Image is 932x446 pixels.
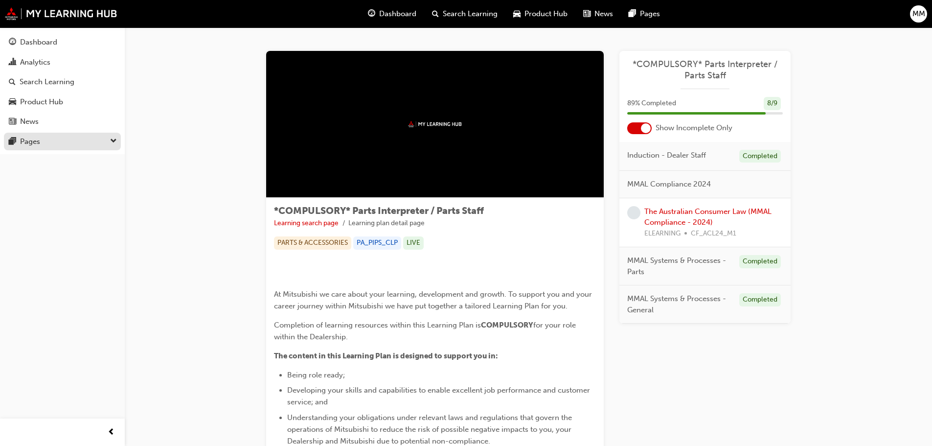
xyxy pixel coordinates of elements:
span: guage-icon [368,8,375,20]
li: Learning plan detail page [348,218,425,229]
div: PARTS & ACCESSORIES [274,236,351,250]
span: *COMPULSORY* Parts Interpreter / Parts Staff [274,205,484,216]
a: Learning search page [274,219,339,227]
span: Developing your skills and capabilities to enable excellent job performance and customer service;... [287,386,592,406]
span: guage-icon [9,38,16,47]
span: car-icon [9,98,16,107]
a: Analytics [4,53,121,71]
button: Pages [4,133,121,151]
span: News [594,8,613,20]
span: news-icon [9,117,16,126]
span: news-icon [583,8,591,20]
img: mmal [5,7,117,20]
span: pages-icon [629,8,636,20]
a: The Australian Consumer Law (MMAL Compliance - 2024) [644,207,772,227]
span: car-icon [513,8,521,20]
div: Dashboard [20,37,57,48]
span: down-icon [110,135,117,148]
span: CF_ACL24_M1 [691,228,736,239]
span: At Mitsubishi we care about your learning, development and growth. To support you and your career... [274,290,594,310]
span: Dashboard [379,8,416,20]
span: COMPULSORY [481,321,533,329]
a: pages-iconPages [621,4,668,24]
a: guage-iconDashboard [360,4,424,24]
div: LIVE [403,236,424,250]
span: Completion of learning resources within this Learning Plan is [274,321,481,329]
div: Analytics [20,57,50,68]
div: 8 / 9 [764,97,781,110]
div: News [20,116,39,127]
span: MMAL Compliance 2024 [627,179,711,190]
span: learningRecordVerb_NONE-icon [627,206,640,219]
a: *COMPULSORY* Parts Interpreter / Parts Staff [627,59,783,81]
a: News [4,113,121,131]
span: Search Learning [443,8,498,20]
div: Product Hub [20,96,63,108]
span: Induction - Dealer Staff [627,150,706,161]
button: MM [910,5,927,23]
a: Search Learning [4,73,121,91]
div: PA_PIPS_CLP [353,236,401,250]
div: Search Learning [20,76,74,88]
img: mmal [408,121,462,127]
span: prev-icon [108,426,115,439]
span: chart-icon [9,58,16,67]
span: ELEARNING [644,228,681,239]
div: Completed [739,150,781,163]
a: Product Hub [4,93,121,111]
span: Pages [640,8,660,20]
span: Show Incomplete Only [656,122,732,134]
span: search-icon [9,78,16,87]
span: 89 % Completed [627,98,676,109]
span: The content in this Learning Plan is designed to support you in: [274,352,498,360]
div: Completed [739,293,781,306]
a: news-iconNews [575,4,621,24]
span: search-icon [432,8,439,20]
div: Completed [739,255,781,268]
span: MMAL Systems & Processes - General [627,293,731,315]
button: DashboardAnalyticsSearch LearningProduct HubNews [4,31,121,133]
span: MMAL Systems & Processes - Parts [627,255,731,277]
span: Understanding your obligations under relevant laws and regulations that govern the operations of ... [287,413,574,446]
a: search-iconSearch Learning [424,4,505,24]
a: car-iconProduct Hub [505,4,575,24]
span: MM [912,8,925,20]
span: for your role within the Dealership. [274,321,578,341]
div: Pages [20,136,40,147]
span: Product Hub [524,8,568,20]
a: Dashboard [4,33,121,51]
span: pages-icon [9,138,16,146]
span: Being role ready; [287,371,345,379]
